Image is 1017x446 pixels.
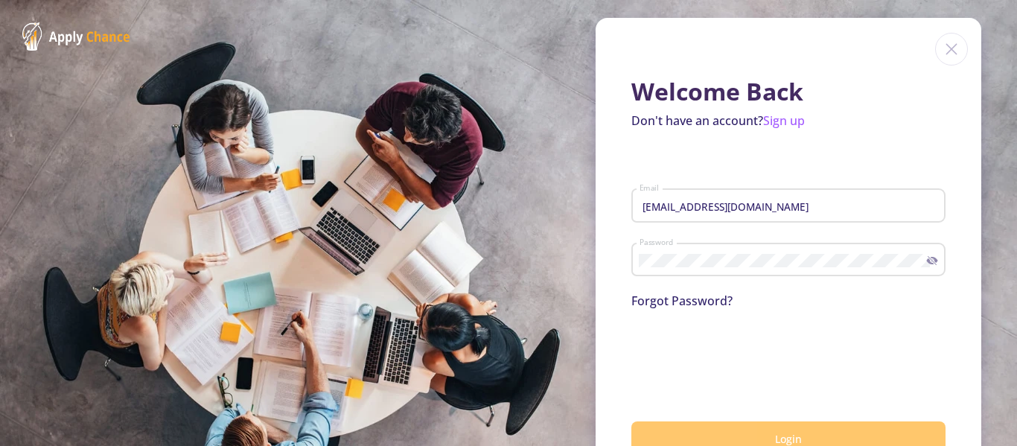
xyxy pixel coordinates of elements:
[631,112,946,130] p: Don't have an account?
[763,112,805,129] a: Sign up
[22,22,130,51] img: ApplyChance Logo
[631,293,733,309] a: Forgot Password?
[775,432,802,446] span: Login
[935,33,968,66] img: close icon
[631,328,858,386] iframe: To enrich screen reader interactions, please activate Accessibility in Grammarly extension settings
[631,77,946,106] h1: Welcome Back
